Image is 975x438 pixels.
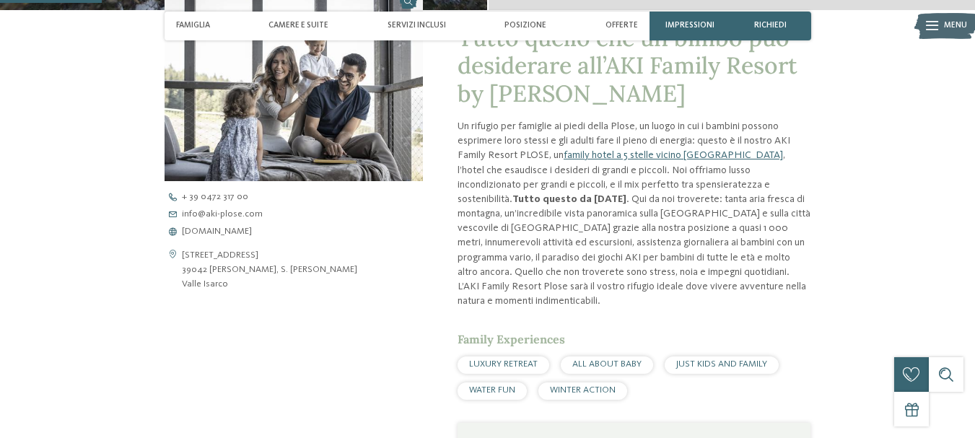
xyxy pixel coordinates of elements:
a: family hotel a 5 stelle vicino [GEOGRAPHIC_DATA] [564,150,783,160]
span: LUXURY RETREAT [469,359,538,369]
span: Servizi inclusi [388,21,446,30]
span: info@ aki-plose. com [182,210,263,219]
strong: Tutto questo da [DATE] [512,194,626,204]
span: [DOMAIN_NAME] [182,227,252,237]
span: ALL ABOUT BABY [572,359,642,369]
span: Tutto quello che un bimbo può desiderare all’AKI Family Resort by [PERSON_NAME] [458,23,797,108]
address: [STREET_ADDRESS] 39042 [PERSON_NAME], S. [PERSON_NAME] Valle Isarco [182,248,357,292]
span: Family Experiences [458,332,565,346]
span: WINTER ACTION [550,385,616,395]
span: richiedi [754,21,787,30]
span: + 39 0472 317 00 [182,193,248,202]
span: Impressioni [665,21,714,30]
p: Un rifugio per famiglie ai piedi della Plose, un luogo in cui i bambini possono esprimere loro st... [458,119,811,308]
a: [DOMAIN_NAME] [165,227,444,237]
span: Famiglia [176,21,210,30]
a: + 39 0472 317 00 [165,193,444,202]
span: WATER FUN [469,385,515,395]
span: JUST KIDS AND FAMILY [676,359,767,369]
a: info@aki-plose.com [165,210,444,219]
span: Offerte [605,21,638,30]
span: Posizione [504,21,546,30]
span: Camere e Suite [268,21,328,30]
